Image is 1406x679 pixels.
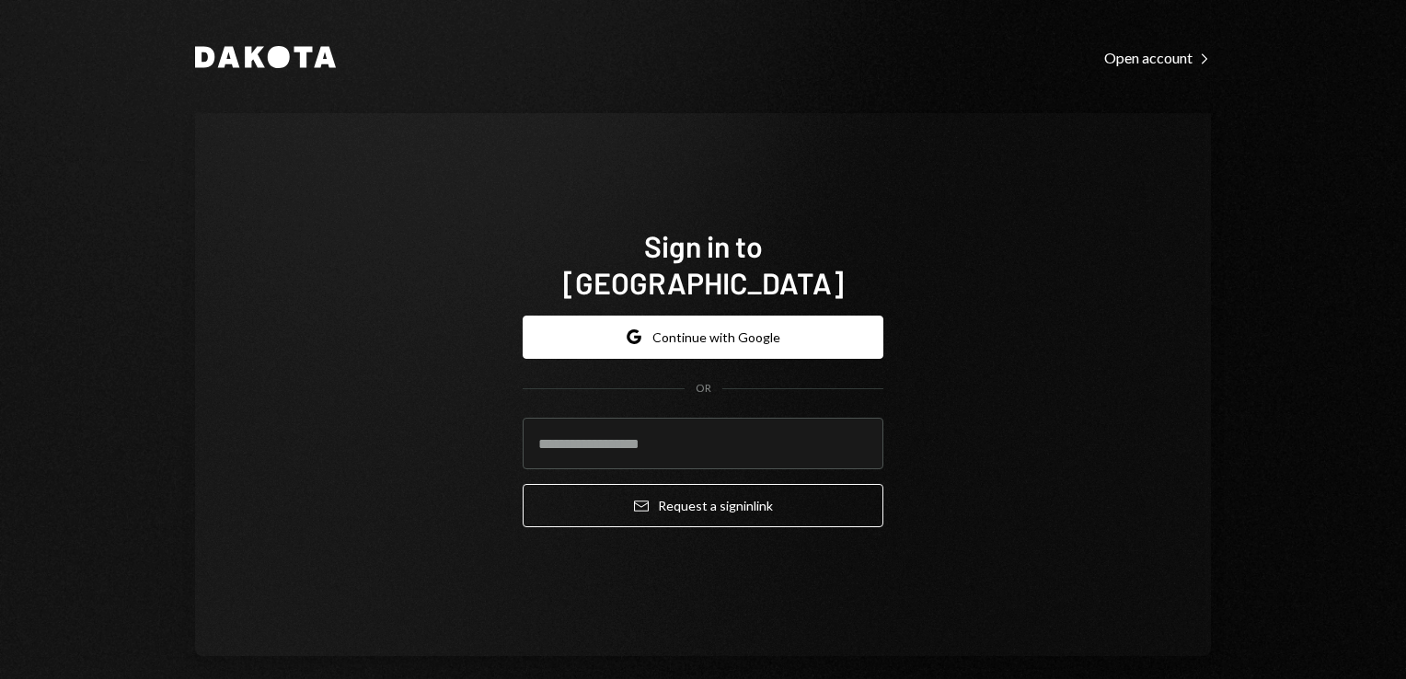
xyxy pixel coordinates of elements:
div: OR [696,381,711,397]
h1: Sign in to [GEOGRAPHIC_DATA] [523,227,883,301]
div: Open account [1104,49,1211,67]
a: Open account [1104,47,1211,67]
button: Request a signinlink [523,484,883,527]
button: Continue with Google [523,316,883,359]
